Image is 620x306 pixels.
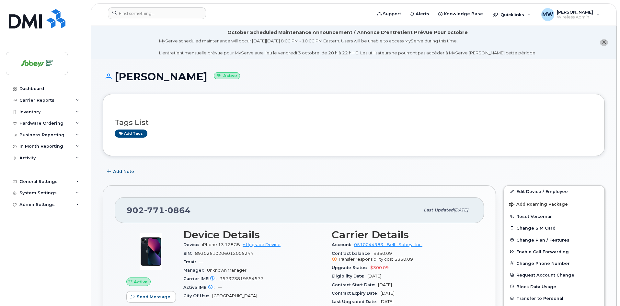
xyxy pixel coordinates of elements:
button: Enable Call Forwarding [504,246,604,257]
span: Change Plan / Features [516,237,569,242]
span: Upgrade Status [332,265,370,270]
span: Device [183,242,202,247]
span: SIM [183,251,195,256]
h3: Tags List [115,119,593,127]
button: Send Message [126,291,176,303]
span: Add Roaming Package [509,202,568,208]
h1: [PERSON_NAME] [103,71,605,82]
span: [DATE] [454,208,468,212]
h3: Carrier Details [332,229,472,241]
span: Enable Call Forwarding [516,249,569,254]
span: [DATE] [378,282,392,287]
a: 0510044983 - Bell - Sobeys Inc. [354,242,422,247]
span: [DATE] [380,299,394,304]
button: Add Note [103,166,140,177]
a: Edit Device / Employee [504,186,604,197]
span: Account [332,242,354,247]
a: Add tags [115,130,147,138]
span: — [218,285,222,290]
span: [DATE] [367,274,381,278]
div: MyServe scheduled maintenance will occur [DATE][DATE] 8:00 PM - 10:00 PM Eastern. Users will be u... [159,38,536,56]
button: Change SIM Card [504,222,604,234]
span: 0864 [165,205,191,215]
span: Manager [183,268,207,273]
button: Change Phone Number [504,257,604,269]
span: Add Note [113,168,134,175]
span: Email [183,259,199,264]
button: Block Data Usage [504,281,604,292]
span: Unknown Manager [207,268,247,273]
img: image20231002-3703462-1ig824h.jpeg [132,232,170,271]
button: Transfer to Personal [504,292,604,304]
button: Add Roaming Package [504,197,604,210]
button: Request Account Change [504,269,604,281]
span: Eligibility Date [332,274,367,278]
span: Contract Start Date [332,282,378,287]
span: 902 [127,205,191,215]
button: close notification [600,39,608,46]
small: Active [214,72,240,80]
div: October Scheduled Maintenance Announcement / Annonce D'entretient Prévue Pour octobre [227,29,468,36]
span: Carrier IMEI [183,276,220,281]
span: Active IMEI [183,285,218,290]
button: Change Plan / Features [504,234,604,246]
span: 89302610206012005244 [195,251,253,256]
span: Contract balance [332,251,373,256]
span: $300.09 [370,265,389,270]
span: Transfer responsibility cost [338,257,393,262]
a: + Upgrade Device [243,242,281,247]
span: Contract Expiry Date [332,291,381,296]
span: Last Upgraded Date [332,299,380,304]
span: Active [134,279,148,285]
span: — [199,259,203,264]
span: [GEOGRAPHIC_DATA] [212,293,257,298]
span: Last updated [424,208,454,212]
span: City Of Use [183,293,212,298]
span: 357373819554577 [220,276,263,281]
h3: Device Details [183,229,324,241]
span: iPhone 13 128GB [202,242,240,247]
span: [DATE] [381,291,395,296]
span: $350.09 [395,257,413,262]
span: 771 [144,205,165,215]
button: Reset Voicemail [504,210,604,222]
span: $350.09 [332,251,472,263]
span: Send Message [137,294,170,300]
